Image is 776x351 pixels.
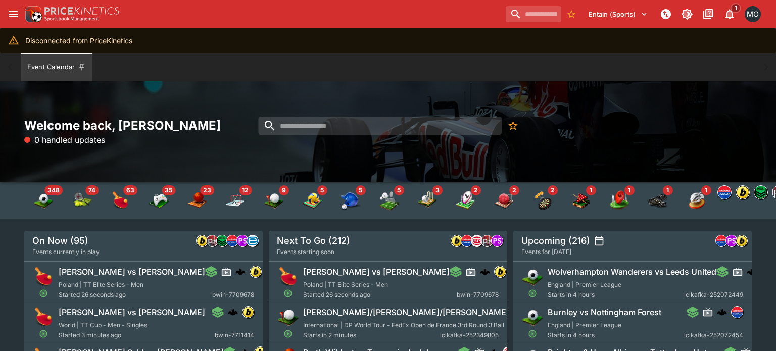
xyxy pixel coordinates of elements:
[736,235,748,247] div: bwin
[187,190,207,211] div: Basketball
[717,307,727,317] div: cerberus
[25,31,132,50] div: Disconnected from PriceKinetics
[609,190,629,211] div: Australian Rules
[504,117,522,135] button: No Bookmarks
[212,290,254,300] span: bwin-7709678
[379,190,399,211] img: badminton
[717,185,732,199] div: lclkafka
[341,190,361,211] img: baseball
[461,235,472,246] img: lclkafka.png
[725,235,738,247] div: pandascore
[548,267,716,277] h6: Wolverhampton Wanderers vs Leeds United
[532,190,553,211] img: darts
[571,190,591,211] div: Snooker
[521,235,590,246] h5: Upcoming (216)
[149,190,169,211] img: esports
[59,267,205,277] h6: [PERSON_NAME] vs [PERSON_NAME]
[32,235,88,246] h5: On Now (95)
[123,185,137,195] span: 63
[303,307,577,318] h6: [PERSON_NAME]/[PERSON_NAME]/[PERSON_NAME]: 3rd Round 3 Ball
[283,329,293,338] svg: Open
[225,190,246,211] img: ice_hockey
[456,190,476,211] div: Rugby League
[356,185,366,195] span: 5
[226,235,238,247] div: lclkafka
[494,190,514,211] div: Handball
[227,235,238,246] img: lclkafka.png
[532,190,553,211] div: Darts
[32,306,55,328] img: table_tennis.png
[451,235,463,247] div: bwin
[457,290,499,300] span: bwin-7709678
[471,185,481,195] span: 2
[571,190,591,211] img: snooker
[736,185,750,199] div: bwin
[548,307,661,318] h6: Burnley vs Nottingham Forest
[548,330,684,340] span: Starts in 4 hours
[217,235,228,246] img: nrl.png
[216,235,228,247] div: nrl
[24,134,105,146] p: 0 handled updates
[686,190,706,211] div: Cycling
[491,235,503,247] div: pandascore
[149,190,169,211] div: Esports
[716,235,727,246] img: lclkafka.png
[521,306,544,328] img: soccer.png
[715,235,727,247] div: lclkafka
[32,266,55,288] img: table_tennis.png
[72,190,92,211] div: Tennis
[506,6,561,22] input: search
[85,185,99,195] span: 74
[207,235,218,246] img: pricekinetics.png
[495,266,506,277] img: bwin.png
[481,235,493,246] img: pricekinetics.png
[583,6,654,22] button: Select Tenant
[548,185,558,195] span: 2
[162,185,175,195] span: 35
[250,266,262,278] div: bwin
[264,190,284,211] div: Golf
[21,53,92,81] button: Event Calendar
[417,190,438,211] img: cricket
[44,17,99,21] img: Sportsbook Management
[379,190,399,211] div: Badminton
[72,190,92,211] img: tennis
[718,186,731,199] img: lclkafka.png
[481,235,493,247] div: pricekinetics
[24,182,715,219] div: Event type filters
[197,235,208,246] img: bwin.png
[686,190,706,211] img: cycling
[317,185,327,195] span: 5
[494,190,514,211] img: handball
[39,329,48,338] svg: Open
[747,267,757,277] img: logo-cerberus.svg
[228,307,238,317] div: cerberus
[509,185,519,195] span: 2
[303,281,388,288] span: Poland | TT Elite Series - Men
[110,190,130,211] img: table_tennis
[648,190,668,211] div: Athletics
[432,185,443,195] span: 3
[247,235,259,247] div: betradar
[720,5,739,23] button: Notifications
[461,235,473,247] div: lclkafka
[277,247,334,257] span: Events starting soon
[648,190,668,211] img: athletics
[33,190,54,211] div: Soccer
[563,6,579,22] button: No Bookmarks
[754,186,767,199] img: nrl.png
[250,266,261,277] img: bwin.png
[303,267,450,277] h6: [PERSON_NAME] vs [PERSON_NAME]
[609,190,629,211] img: australian_rules
[451,235,462,246] img: bwin.png
[44,185,63,195] span: 348
[736,235,747,246] img: bwin.png
[200,185,214,195] span: 23
[283,289,293,298] svg: Open
[264,190,284,211] img: golf
[492,235,503,246] img: pandascore.png
[22,4,42,24] img: PriceKinetics Logo
[548,321,621,329] span: England | Premier League
[235,267,246,277] div: cerberus
[277,235,350,246] h5: Next To Go (212)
